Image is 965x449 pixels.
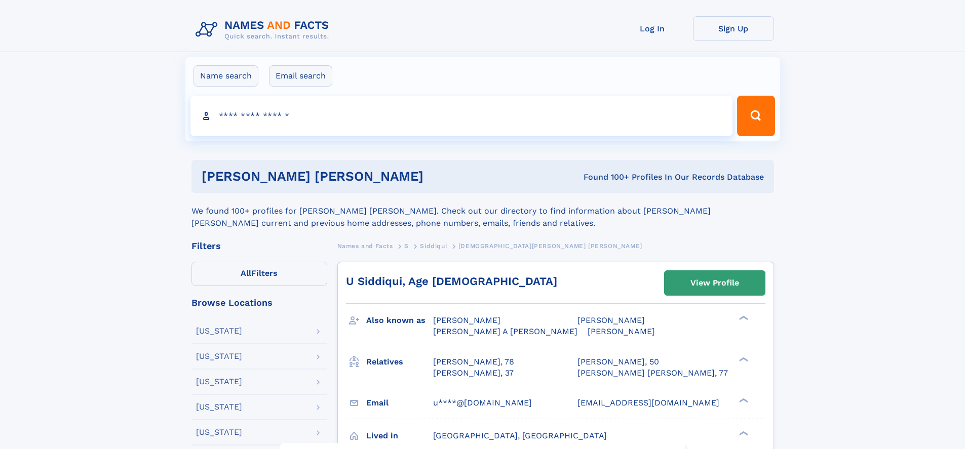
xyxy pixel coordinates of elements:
div: We found 100+ profiles for [PERSON_NAME] [PERSON_NAME]. Check out our directory to find informati... [191,193,774,229]
h3: Email [366,394,433,412]
div: ❯ [737,356,749,362]
a: Sign Up [693,16,774,41]
a: Names and Facts [337,239,393,252]
div: View Profile [690,271,739,295]
a: [PERSON_NAME], 78 [433,356,514,368]
div: [US_STATE] [196,428,242,436]
div: ❯ [737,430,749,436]
a: Siddiqui [420,239,447,252]
h3: Relatives [366,353,433,371]
span: All [241,268,251,278]
h3: Also known as [366,312,433,329]
div: Filters [191,241,327,251]
span: Siddiqui [420,242,447,250]
span: S [404,242,409,250]
div: Found 100+ Profiles In Our Records Database [504,172,764,183]
img: Logo Names and Facts [191,16,337,44]
span: [PERSON_NAME] [588,326,655,336]
label: Email search [269,65,332,87]
label: Filters [191,262,327,286]
div: [US_STATE] [196,352,242,360]
a: S [404,239,409,252]
a: [PERSON_NAME] [PERSON_NAME], 77 [577,368,728,379]
div: [US_STATE] [196,327,242,335]
span: [GEOGRAPHIC_DATA], [GEOGRAPHIC_DATA] [433,431,607,440]
h1: [PERSON_NAME] [PERSON_NAME] [202,170,504,183]
span: [EMAIL_ADDRESS][DOMAIN_NAME] [577,398,719,407]
div: [US_STATE] [196,378,242,386]
a: [PERSON_NAME], 50 [577,356,659,368]
a: Log In [612,16,693,41]
div: ❯ [737,315,749,321]
a: View Profile [665,271,765,295]
span: [PERSON_NAME] [433,315,500,325]
div: [US_STATE] [196,403,242,411]
span: [DEMOGRAPHIC_DATA][PERSON_NAME] [PERSON_NAME] [458,242,642,250]
h3: Lived in [366,427,433,444]
label: Name search [194,65,258,87]
a: [PERSON_NAME], 37 [433,368,514,379]
input: search input [190,96,733,136]
div: Browse Locations [191,298,327,307]
div: ❯ [737,397,749,403]
span: [PERSON_NAME] A [PERSON_NAME] [433,326,577,336]
a: U Siddiqui, Age [DEMOGRAPHIC_DATA] [346,275,557,288]
button: Search Button [737,96,775,136]
span: [PERSON_NAME] [577,315,645,325]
